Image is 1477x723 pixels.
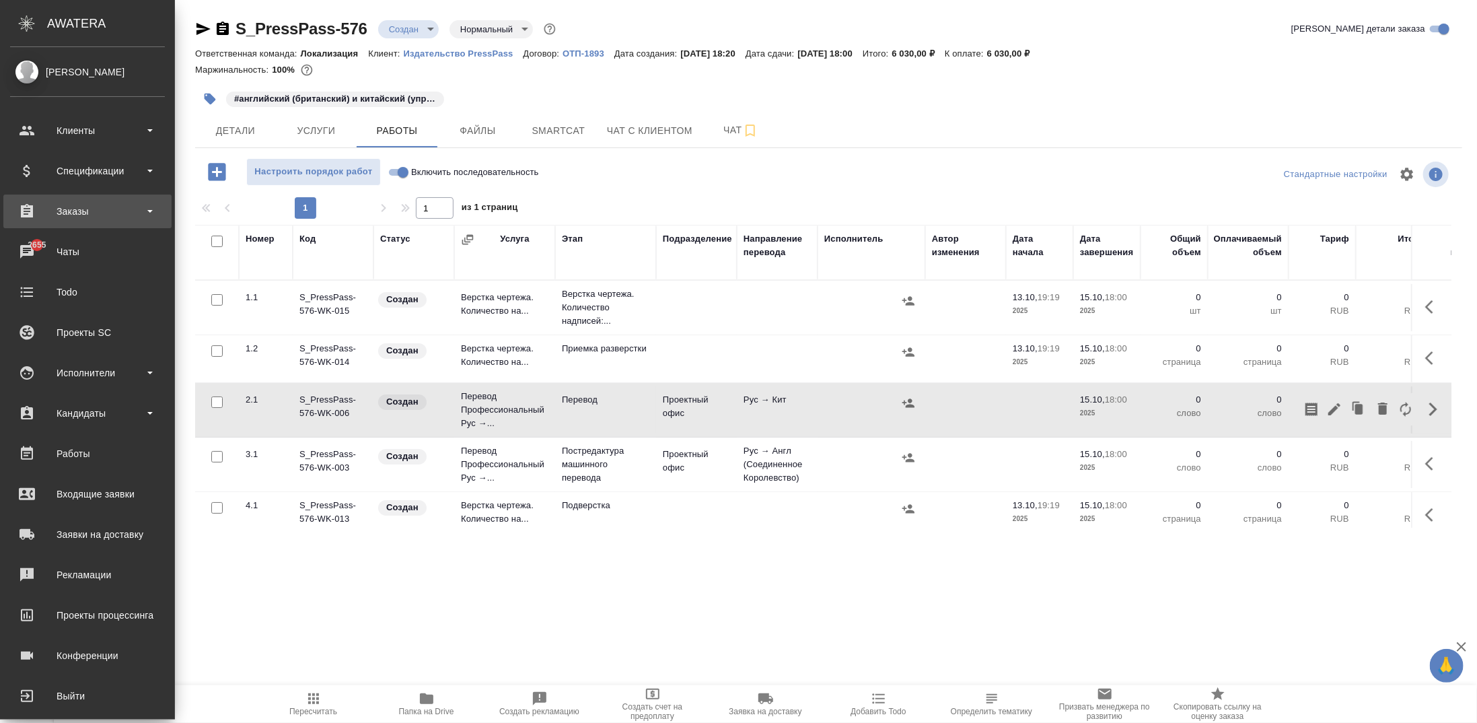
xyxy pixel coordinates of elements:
[10,646,165,666] div: Конференции
[1417,499,1449,531] button: Здесь прячутся важные кнопки
[1161,685,1274,723] button: Скопировать ссылку на оценку заказа
[951,707,1032,716] span: Определить тематику
[246,232,275,246] div: Номер
[1417,393,1449,425] button: Скрыть кнопки
[3,639,172,673] a: Конференции
[386,501,419,514] p: Создан
[454,383,555,437] td: Перевод Профессиональный Рус →...
[386,395,419,409] p: Создан
[461,233,474,246] button: Сгруппировать
[1147,512,1201,526] p: страница
[284,123,349,139] span: Услуги
[10,282,165,302] div: Todo
[1080,355,1134,369] p: 2025
[3,558,172,592] a: Рекламации
[607,123,692,139] span: Чат с клиентом
[1295,393,1349,407] p: 0
[462,199,518,219] span: из 1 страниц
[614,48,680,59] p: Дата создания:
[1169,702,1266,721] span: Скопировать ссылку на оценку заказа
[10,403,165,423] div: Кандидаты
[1013,512,1067,526] p: 2025
[663,232,732,246] div: Подразделение
[1363,512,1423,526] p: RUB
[1300,393,1323,425] button: Скопировать мини-бриф
[195,84,225,114] button: Добавить тэг
[1147,232,1201,259] div: Общий объем
[386,344,419,357] p: Создан
[203,123,268,139] span: Детали
[935,685,1048,723] button: Определить тематику
[1394,393,1417,425] button: Заменить
[709,122,773,139] span: Чат
[1080,304,1134,318] p: 2025
[1295,355,1349,369] p: RUB
[1147,342,1201,355] p: 0
[449,20,533,38] div: Создан
[365,123,429,139] span: Работы
[386,450,419,463] p: Создан
[1295,461,1349,475] p: RUB
[1105,449,1127,459] p: 18:00
[987,48,1040,59] p: 6 030,00 ₽
[1214,232,1282,259] div: Оплачиваемый объем
[851,707,906,716] span: Добавить Todo
[3,477,172,511] a: Входящие заявки
[562,499,649,512] p: Подверстка
[1430,649,1464,683] button: 🙏
[195,21,211,37] button: Скопировать ссылку для ЯМессенджера
[456,24,517,35] button: Нормальный
[246,499,286,512] div: 4.1
[3,679,172,713] a: Выйти
[1363,355,1423,369] p: RUB
[483,685,596,723] button: Создать рекламацию
[1147,304,1201,318] p: шт
[562,287,649,328] p: Верстка чертежа. Количество надписей:...
[1417,342,1449,374] button: Здесь прячутся важные кнопки
[1147,407,1201,420] p: слово
[526,123,591,139] span: Smartcat
[1417,291,1449,323] button: Здесь прячутся важные кнопки
[10,565,165,585] div: Рекламации
[656,441,737,488] td: Проектный офис
[1398,232,1423,246] div: Итого
[1215,355,1282,369] p: страница
[1013,500,1038,510] p: 13.10,
[3,275,172,309] a: Todo
[709,685,822,723] button: Заявка на доставку
[1013,292,1038,302] p: 13.10,
[10,120,165,141] div: Клиенты
[500,232,529,246] div: Услуга
[898,291,918,311] button: Назначить
[1346,393,1371,425] button: Клонировать
[1038,292,1060,302] p: 19:19
[246,448,286,461] div: 3.1
[246,342,286,355] div: 1.2
[3,316,172,349] a: Проекты SC
[293,284,373,331] td: S_PressPass-576-WK-015
[1215,304,1282,318] p: шт
[47,10,175,37] div: AWATERA
[1295,407,1349,420] p: RUB
[195,48,301,59] p: Ответственная команда:
[797,48,863,59] p: [DATE] 18:00
[377,342,447,360] div: Заказ еще не согласован с клиентом, искать исполнителей рано
[1215,407,1282,420] p: слово
[1105,500,1127,510] p: 18:00
[524,48,563,59] p: Договор:
[293,335,373,382] td: S_PressPass-576-WK-014
[454,492,555,539] td: Верстка чертежа. Количество на...
[10,65,165,79] div: [PERSON_NAME]
[1320,232,1349,246] div: Тариф
[1147,448,1201,461] p: 0
[246,291,286,304] div: 1.1
[1080,407,1134,420] p: 2025
[824,232,884,246] div: Исполнитель
[215,21,231,37] button: Скопировать ссылку
[199,158,236,186] button: Добавить работу
[1435,652,1458,680] span: 🙏
[20,238,54,252] span: 2655
[377,448,447,466] div: Заказ еще не согласован с клиентом, искать исполнителей рано
[257,685,370,723] button: Пересчитать
[378,20,439,38] div: Создан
